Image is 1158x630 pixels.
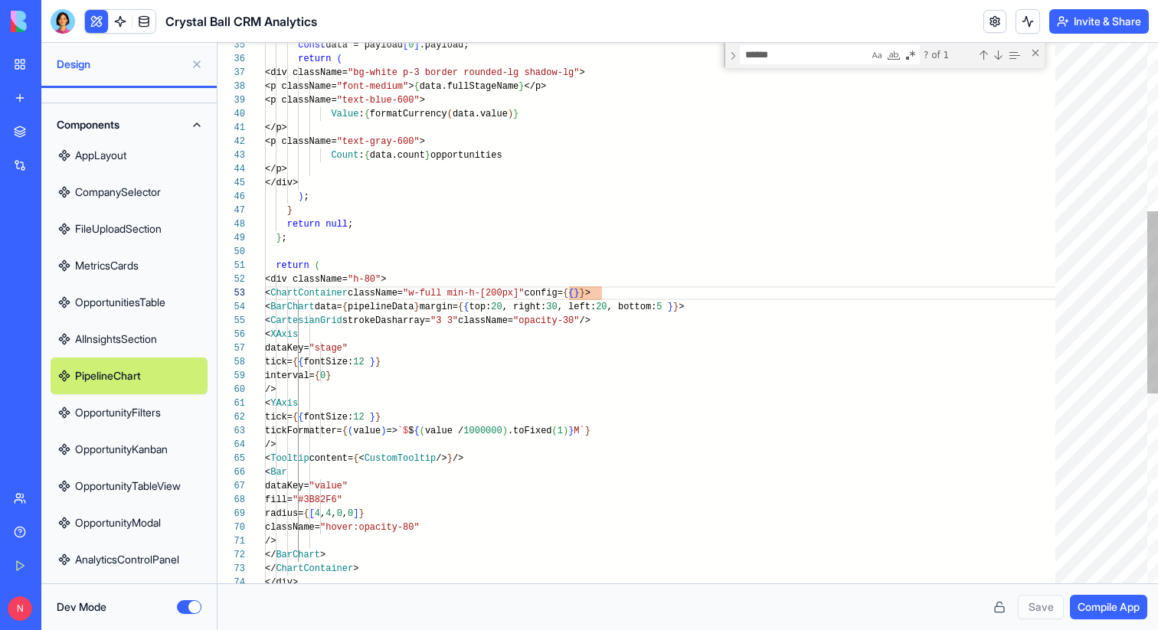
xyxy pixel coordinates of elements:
[276,550,320,560] span: BarChart
[218,121,245,135] div: 41
[265,453,270,464] span: <
[365,453,437,464] span: CustomTooltip
[370,150,425,161] span: data.count
[325,219,348,230] span: null
[218,286,245,300] div: 53
[265,439,276,450] span: />
[348,288,403,299] span: className=
[724,43,1045,68] div: Find / Replace
[265,95,337,106] span: <p className=
[524,288,562,299] span: config=
[218,397,245,410] div: 61
[397,426,403,436] span: `
[463,302,469,312] span: {
[51,174,208,211] a: CompanySelector
[218,273,245,286] div: 52
[265,550,276,560] span: </
[358,150,364,161] span: :
[218,190,245,204] div: 46
[585,426,590,436] span: }
[218,231,245,245] div: 49
[568,288,574,299] span: {
[420,81,519,92] span: data.fullStageName
[265,536,276,547] span: />
[265,315,270,326] span: <
[218,383,245,397] div: 60
[218,162,245,176] div: 44
[869,47,885,63] div: Match Case (⌥⌘C)
[502,302,547,312] span: , right:
[218,521,245,534] div: 70
[270,288,348,299] span: ChartContainer
[502,426,508,436] span: )
[218,80,245,93] div: 38
[518,81,524,92] span: }
[518,288,524,299] span: "
[218,66,245,80] div: 37
[265,288,270,299] span: <
[1070,595,1147,619] button: Compile App
[358,508,364,519] span: }
[320,522,420,533] span: "hover:opacity-80"
[298,191,303,202] span: )
[1029,47,1042,59] div: Close (Escape)
[342,315,430,326] span: strokeDasharray=
[353,426,381,436] span: value
[370,109,447,119] span: formatCurrency
[596,302,607,312] span: 20
[386,426,397,436] span: =>
[552,426,558,436] span: (
[563,288,568,299] span: {
[218,314,245,328] div: 55
[303,357,353,367] span: fontSize:
[337,95,420,106] span: "text-blue-600"
[408,426,414,436] span: $
[420,426,425,436] span: (
[218,410,245,424] div: 62
[922,45,975,64] div: ? of 1
[563,426,568,436] span: )
[607,302,657,312] span: , bottom:
[342,302,348,312] span: {
[414,302,419,312] span: }
[348,274,381,285] span: "h-80"
[403,288,513,299] span: "w-full min-h-[200px
[218,52,245,66] div: 36
[298,54,331,64] span: return
[309,453,354,464] span: content=
[315,370,320,381] span: {
[265,522,320,533] span: className=
[370,357,375,367] span: }
[458,315,513,326] span: className=
[558,302,596,312] span: , left:
[430,150,502,161] span: opportunities
[353,508,358,519] span: ]
[491,302,502,312] span: 20
[218,300,245,314] div: 54
[265,398,270,409] span: <
[315,508,320,519] span: 4
[265,274,348,285] span: <div className=
[903,47,918,63] div: Use Regular Expression (⌥⌘R)
[508,109,513,119] span: )
[11,11,106,32] img: logo
[282,233,287,243] span: ;
[287,219,320,230] span: return
[320,508,325,519] span: ,
[165,12,317,31] span: Crystal Ball CRM Analytics
[287,205,293,216] span: }
[370,412,375,423] span: }
[298,357,303,367] span: {
[453,453,463,464] span: />
[218,479,245,493] div: 67
[546,302,557,312] span: 30
[668,302,673,312] span: }
[51,247,208,284] a: MetricsCards
[1049,9,1149,34] button: Invite & Share
[320,370,325,381] span: 0
[270,302,315,312] span: BarChart
[513,315,579,326] span: "opacity-30"
[469,302,491,312] span: top:
[270,315,342,326] span: CartesianGrid
[51,541,208,578] a: AnalyticsControlPanel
